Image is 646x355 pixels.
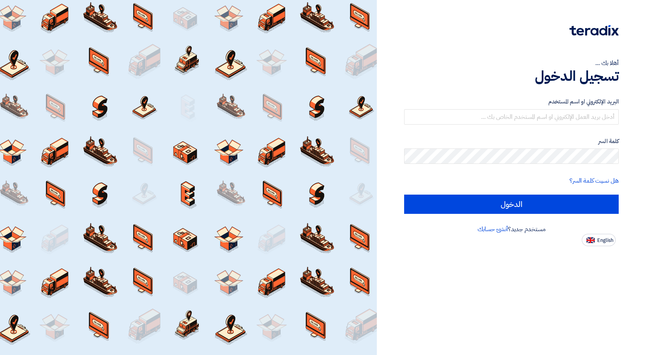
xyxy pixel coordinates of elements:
a: أنشئ حسابك [478,225,508,234]
input: أدخل بريد العمل الإلكتروني او اسم المستخدم الخاص بك ... [404,109,619,125]
div: مستخدم جديد؟ [404,225,619,234]
div: أهلا بك ... [404,58,619,68]
h1: تسجيل الدخول [404,68,619,85]
input: الدخول [404,195,619,214]
button: English [582,234,616,246]
label: كلمة السر [404,137,619,146]
span: English [597,238,613,243]
img: en-US.png [586,237,595,243]
a: هل نسيت كلمة السر؟ [569,176,619,185]
label: البريد الإلكتروني او اسم المستخدم [404,97,619,106]
img: Teradix logo [569,25,619,36]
